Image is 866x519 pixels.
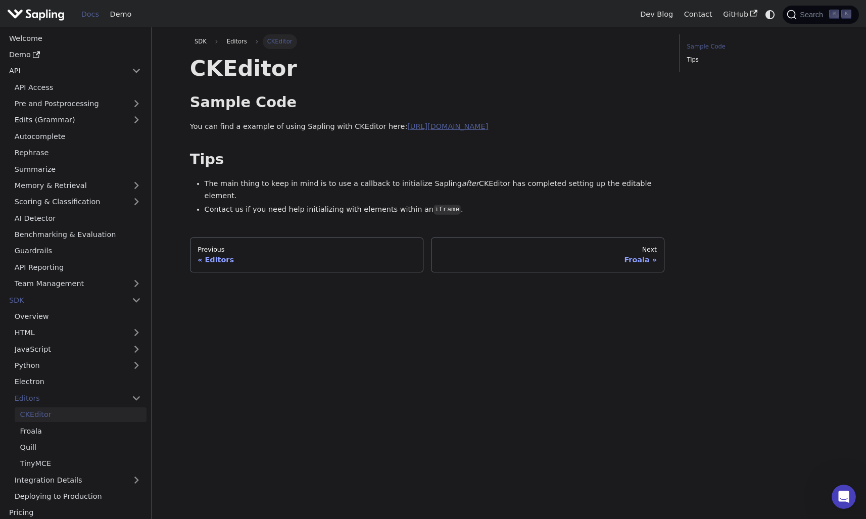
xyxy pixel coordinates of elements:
[407,122,488,130] a: [URL][DOMAIN_NAME]
[9,489,147,504] a: Deploying to Production
[797,11,829,19] span: Search
[205,204,665,216] li: Contact us if you need help initializing with elements within an .
[198,246,416,254] div: Previous
[9,113,147,127] a: Edits (Grammar)
[763,7,778,22] button: Switch between dark and light mode (currently system mode)
[190,55,665,82] h1: CKEditor
[4,48,147,62] a: Demo
[190,121,665,133] p: You can find a example of using Sapling with CKEditor here:
[9,473,147,487] a: Integration Details
[434,205,461,215] code: iframe
[679,7,718,22] a: Contact
[222,34,252,49] a: Editors
[126,293,147,307] button: Collapse sidebar category 'SDK'
[9,391,126,405] a: Editors
[9,129,147,144] a: Autocomplete
[9,374,147,389] a: Electron
[9,276,147,291] a: Team Management
[832,485,856,509] iframe: Intercom live chat
[126,391,147,405] button: Collapse sidebar category 'Editors'
[4,293,126,307] a: SDK
[687,42,824,52] a: Sample Code
[4,64,126,78] a: API
[9,227,147,242] a: Benchmarking & Evaluation
[9,358,147,373] a: Python
[9,146,147,160] a: Rephrase
[15,423,147,438] a: Froala
[190,34,665,49] nav: Breadcrumbs
[190,238,424,272] a: PreviousEditors
[198,255,416,264] div: Editors
[76,7,105,22] a: Docs
[263,34,297,49] span: CKEditor
[105,7,137,22] a: Demo
[841,10,851,19] kbd: K
[126,64,147,78] button: Collapse sidebar category 'API'
[7,7,68,22] a: Sapling.ai
[15,456,147,471] a: TinyMCE
[4,31,147,45] a: Welcome
[9,97,147,111] a: Pre and Postprocessing
[9,195,147,209] a: Scoring & Classification
[7,7,65,22] img: Sapling.ai
[829,10,839,19] kbd: ⌘
[635,7,678,22] a: Dev Blog
[190,151,665,169] h2: Tips
[15,407,147,422] a: CKEditor
[9,80,147,95] a: API Access
[195,38,207,45] span: SDK
[9,211,147,225] a: AI Detector
[439,255,657,264] div: Froala
[439,246,657,254] div: Next
[9,162,147,176] a: Summarize
[9,244,147,258] a: Guardrails
[15,440,147,455] a: Quill
[462,179,479,187] em: after
[431,238,665,272] a: NextFroala
[9,309,147,324] a: Overview
[205,178,665,202] li: The main thing to keep in mind is to use a callback to initialize Sapling CKEditor has completed ...
[9,342,147,356] a: JavaScript
[190,238,665,272] nav: Docs pages
[9,178,147,193] a: Memory & Retrieval
[227,38,247,45] span: Editors
[687,55,824,65] a: Tips
[783,6,858,24] button: Search (Command+K)
[190,93,665,112] h2: Sample Code
[717,7,762,22] a: GitHub
[190,34,211,49] a: SDK
[9,260,147,274] a: API Reporting
[9,325,147,340] a: HTML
